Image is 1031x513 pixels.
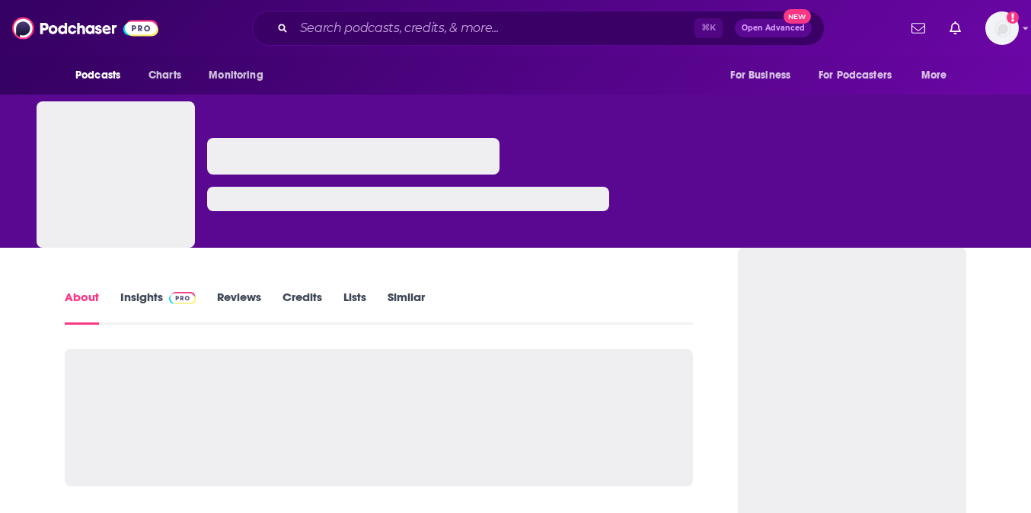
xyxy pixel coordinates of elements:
img: User Profile [985,11,1019,45]
input: Search podcasts, credits, & more... [294,16,694,40]
button: Show profile menu [985,11,1019,45]
span: Podcasts [75,65,120,86]
span: New [784,9,811,24]
a: About [65,290,99,325]
span: Charts [148,65,181,86]
span: More [921,65,947,86]
span: Monitoring [209,65,263,86]
div: Search podcasts, credits, & more... [252,11,825,46]
button: Open AdvancedNew [735,19,812,37]
span: Logged in as megcassidy [985,11,1019,45]
svg: Add a profile image [1007,11,1019,24]
button: open menu [911,61,966,90]
a: Reviews [217,290,261,325]
a: Show notifications dropdown [943,15,967,41]
a: InsightsPodchaser Pro [120,290,196,325]
a: Credits [282,290,322,325]
a: Lists [343,290,366,325]
img: Podchaser Pro [169,292,196,304]
span: Open Advanced [742,24,805,32]
img: Podchaser - Follow, Share and Rate Podcasts [12,14,158,43]
button: open menu [720,61,809,90]
a: Similar [388,290,425,325]
span: ⌘ K [694,18,723,38]
button: open menu [198,61,282,90]
a: Show notifications dropdown [905,15,931,41]
button: open menu [65,61,140,90]
span: For Business [730,65,790,86]
a: Charts [139,61,190,90]
button: open menu [809,61,914,90]
span: For Podcasters [819,65,892,86]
